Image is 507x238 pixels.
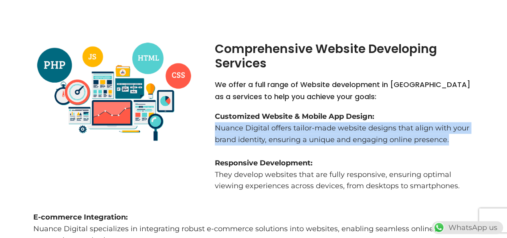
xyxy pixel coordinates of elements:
strong: E-commerce Integration: [33,212,128,221]
p: They develop websites that are fully responsive, ensuring optimal viewing experiences across devi... [215,145,474,191]
h3: Comprehensive Website Developing Services [215,42,474,71]
div: WhatsApp us [432,221,503,234]
img: WhatsApp [432,221,445,234]
strong: Customized Website & Mobile App Design: [215,112,374,121]
a: WhatsAppWhatsApp us [432,223,503,232]
strong: Responsive Development: [215,158,313,167]
h3: We offer a full range of Website development in [GEOGRAPHIC_DATA] as a services to help you achie... [215,79,474,103]
p: Nuance Digital offers tailor-made website designs that align with your brand identity, ensuring a... [215,111,474,145]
